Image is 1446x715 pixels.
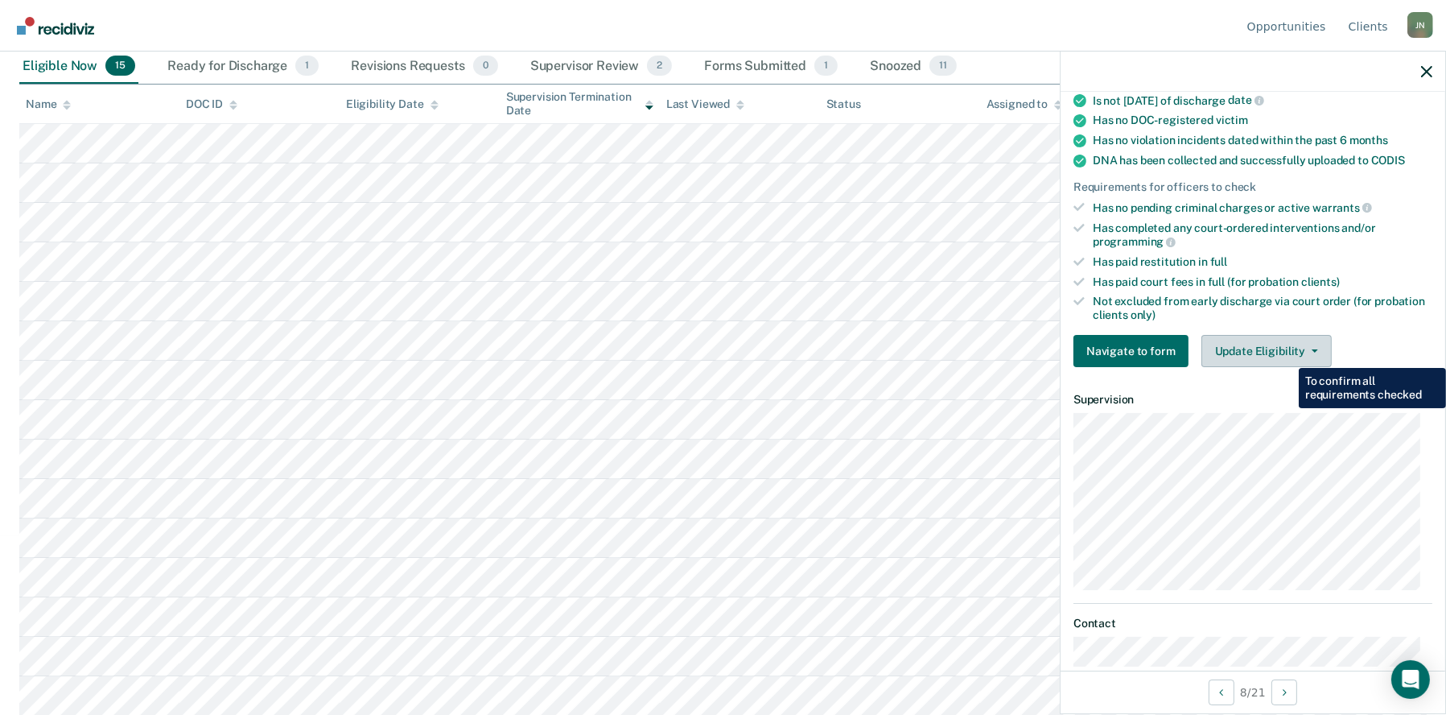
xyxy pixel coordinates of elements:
span: programming [1093,235,1176,248]
button: Update Eligibility [1201,335,1332,367]
div: Has completed any court-ordered interventions and/or [1093,221,1432,249]
div: Supervision Termination Date [506,90,653,118]
div: J N [1407,12,1433,38]
span: 0 [473,56,498,76]
div: Snoozed [867,49,960,85]
span: victim [1216,114,1248,126]
div: Not excluded from early discharge via court order (for probation clients [1093,295,1432,322]
span: CODIS [1371,154,1405,167]
span: 15 [105,56,135,76]
div: Requirements for officers to check [1073,180,1432,194]
button: Navigate to form [1073,335,1189,367]
div: Is not [DATE] of discharge [1093,93,1432,108]
a: Navigate to form link [1073,335,1195,367]
span: 2 [647,56,672,76]
button: Next Opportunity [1271,680,1297,705]
dt: Supervision [1073,393,1432,407]
div: DNA has been collected and successfully uploaded to [1093,154,1432,167]
span: warrants [1312,201,1372,214]
div: Has no pending criminal charges or active [1093,200,1432,215]
button: Previous Opportunity [1209,680,1234,705]
span: full [1210,255,1227,268]
div: Assigned to [987,97,1062,111]
span: clients) [1301,275,1340,288]
span: date [1228,93,1263,106]
div: Has no violation incidents dated within the past 6 [1093,134,1432,147]
div: Last Viewed [666,97,744,111]
div: Has paid restitution in [1093,255,1432,269]
div: Forms Submitted [701,49,841,85]
div: Name [26,97,71,111]
div: Supervisor Review [527,49,676,85]
span: 1 [814,56,838,76]
div: Status [826,97,861,111]
span: months [1349,134,1388,147]
div: Has paid court fees in full (for probation [1093,275,1432,289]
span: only) [1131,308,1156,321]
div: Has no DOC-registered [1093,114,1432,127]
dt: Contact [1073,617,1432,630]
div: Ready for Discharge [164,49,322,85]
img: Recidiviz [17,17,94,35]
span: 1 [295,56,319,76]
button: Profile dropdown button [1407,12,1433,38]
div: Open Intercom Messenger [1391,660,1430,699]
div: 8 / 21 [1061,671,1445,713]
div: Eligible Now [19,49,138,85]
span: 11 [929,56,957,76]
div: DOC ID [186,97,237,111]
div: Revisions Requests [348,49,501,85]
div: Eligibility Date [346,97,439,111]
